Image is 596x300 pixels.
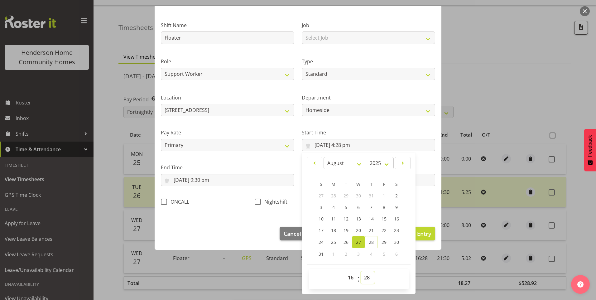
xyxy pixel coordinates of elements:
span: T [370,181,372,187]
a: 6 [352,201,365,213]
a: 22 [378,225,390,236]
a: 1 [378,190,390,201]
label: Type [302,58,435,65]
span: 27 [356,239,361,245]
a: 10 [315,213,327,225]
span: 10 [319,216,324,222]
span: 23 [394,227,399,233]
a: 29 [378,236,390,248]
a: 2 [390,190,403,201]
span: 27 [319,193,324,199]
span: 7 [370,204,372,210]
a: 3 [315,201,327,213]
span: M [331,181,335,187]
span: : [358,271,360,287]
a: 26 [340,236,352,248]
a: 27 [352,236,365,248]
span: 8 [383,204,385,210]
a: 11 [327,213,340,225]
span: F [383,181,385,187]
span: 18 [331,227,336,233]
span: 12 [344,216,348,222]
span: 31 [319,251,324,257]
span: 9 [395,204,398,210]
a: 17 [315,225,327,236]
a: 21 [365,225,378,236]
span: 21 [369,227,374,233]
span: 14 [369,216,374,222]
span: S [320,181,322,187]
a: 4 [327,201,340,213]
a: 16 [390,213,403,225]
label: End Time [161,164,294,171]
span: 2 [345,251,347,257]
span: 3 [357,251,360,257]
label: Location [161,94,294,101]
a: 12 [340,213,352,225]
label: Start Time [302,129,435,136]
a: 5 [340,201,352,213]
span: 22 [382,227,387,233]
button: Feedback - Show survey [584,129,596,171]
span: W [356,181,360,187]
span: 26 [344,239,348,245]
span: 25 [331,239,336,245]
span: Update Entry [396,230,431,237]
a: 15 [378,213,390,225]
a: 8 [378,201,390,213]
span: 24 [319,239,324,245]
span: 19 [344,227,348,233]
input: Click to select... [302,139,435,151]
span: Cancel [284,230,301,238]
input: Click to select... [161,174,294,186]
span: ONCALL [167,199,189,205]
span: 31 [369,193,374,199]
span: 29 [344,193,348,199]
a: 30 [390,236,403,248]
a: 24 [315,236,327,248]
span: 6 [395,251,398,257]
a: 20 [352,225,365,236]
span: 13 [356,216,361,222]
label: Role [161,58,294,65]
span: 6 [357,204,360,210]
span: 5 [383,251,385,257]
span: 1 [383,193,385,199]
a: 18 [327,225,340,236]
label: Shift Name [161,22,294,29]
a: 25 [327,236,340,248]
button: Cancel [280,227,305,240]
span: 11 [331,216,336,222]
span: 30 [394,239,399,245]
span: 15 [382,216,387,222]
a: 31 [315,248,327,260]
span: 4 [370,251,372,257]
span: 30 [356,193,361,199]
span: Nightshift [261,199,287,205]
a: 7 [365,201,378,213]
label: Pay Rate [161,129,294,136]
input: Shift Name [161,31,294,44]
a: 19 [340,225,352,236]
img: help-xxl-2.png [577,281,584,288]
a: 9 [390,201,403,213]
a: 13 [352,213,365,225]
span: 29 [382,239,387,245]
span: 3 [320,204,322,210]
span: 28 [331,193,336,199]
span: 28 [369,239,374,245]
span: Feedback [587,135,593,157]
label: Job [302,22,435,29]
span: 20 [356,227,361,233]
a: 28 [365,236,378,248]
span: 16 [394,216,399,222]
span: 17 [319,227,324,233]
span: 4 [332,204,335,210]
a: 23 [390,225,403,236]
span: S [395,181,398,187]
span: T [345,181,347,187]
label: Department [302,94,435,101]
span: 1 [332,251,335,257]
span: 2 [395,193,398,199]
a: 14 [365,213,378,225]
